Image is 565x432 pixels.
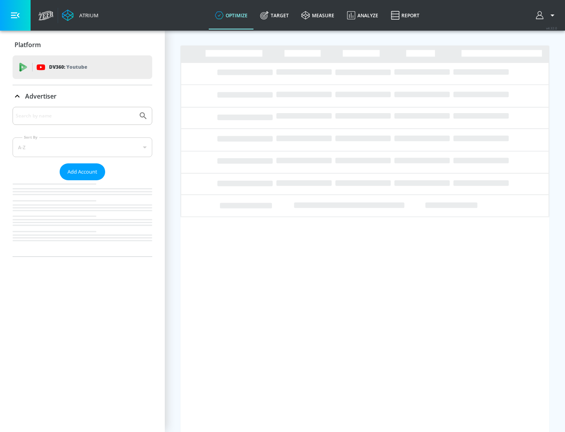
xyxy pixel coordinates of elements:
a: measure [295,1,341,29]
div: A-Z [13,137,152,157]
a: Target [254,1,295,29]
a: optimize [209,1,254,29]
div: Atrium [76,12,98,19]
div: Advertiser [13,85,152,107]
p: Platform [15,40,41,49]
nav: list of Advertiser [13,180,152,256]
input: Search by name [16,111,135,121]
div: Advertiser [13,107,152,256]
label: Sort By [22,135,39,140]
button: Add Account [60,163,105,180]
span: v 4.32.0 [546,26,557,30]
a: Atrium [62,9,98,21]
p: Advertiser [25,92,56,101]
a: Report [385,1,426,29]
a: Analyze [341,1,385,29]
p: Youtube [66,63,87,71]
div: DV360: Youtube [13,55,152,79]
p: DV360: [49,63,87,71]
span: Add Account [67,167,97,176]
div: Platform [13,34,152,56]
